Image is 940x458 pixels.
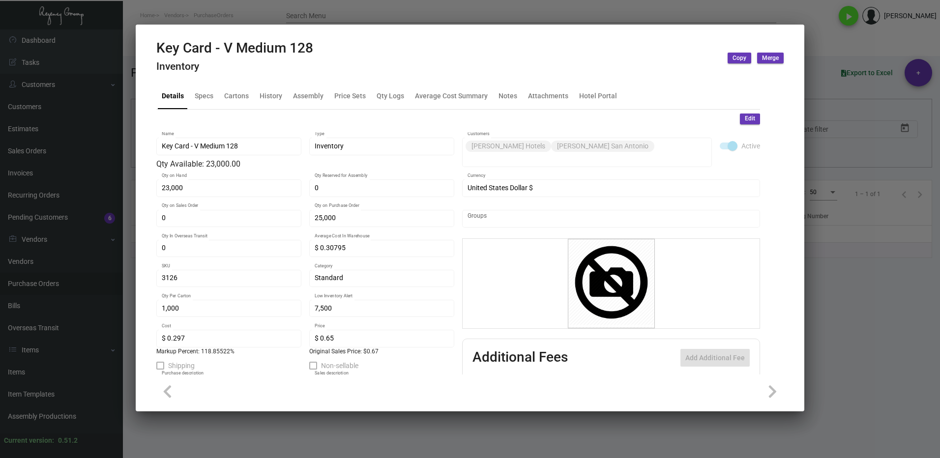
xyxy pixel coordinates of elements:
div: Average Cost Summary [415,90,488,101]
div: Cartons [224,90,249,101]
div: Attachments [528,90,568,101]
div: Details [162,90,184,101]
div: Assembly [293,90,323,101]
h4: Inventory [156,60,313,73]
button: Add Additional Fee [680,349,750,367]
span: Add Additional Fee [685,354,745,362]
mat-chip: [PERSON_NAME] Hotels [466,141,551,152]
div: Price Sets [334,90,366,101]
div: Hotel Portal [579,90,617,101]
button: Edit [740,114,760,124]
button: Copy [728,53,751,63]
h2: Key Card - V Medium 128 [156,40,313,57]
div: Specs [195,90,213,101]
span: Active [741,140,760,152]
div: 0.51.2 [58,435,78,446]
span: Non-sellable [321,360,358,372]
span: Copy [733,54,746,62]
div: Current version: [4,435,54,446]
div: History [260,90,282,101]
button: Merge [757,53,784,63]
h2: Additional Fees [472,349,568,367]
span: Merge [762,54,779,62]
span: Edit [745,114,755,123]
mat-chip: [PERSON_NAME] San Antonio [551,141,654,152]
input: Add new.. [468,154,707,162]
div: Qty Available: 23,000.00 [156,158,454,170]
input: Add new.. [468,215,755,223]
div: Qty Logs [377,90,404,101]
div: Notes [499,90,517,101]
span: Shipping [168,360,195,372]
